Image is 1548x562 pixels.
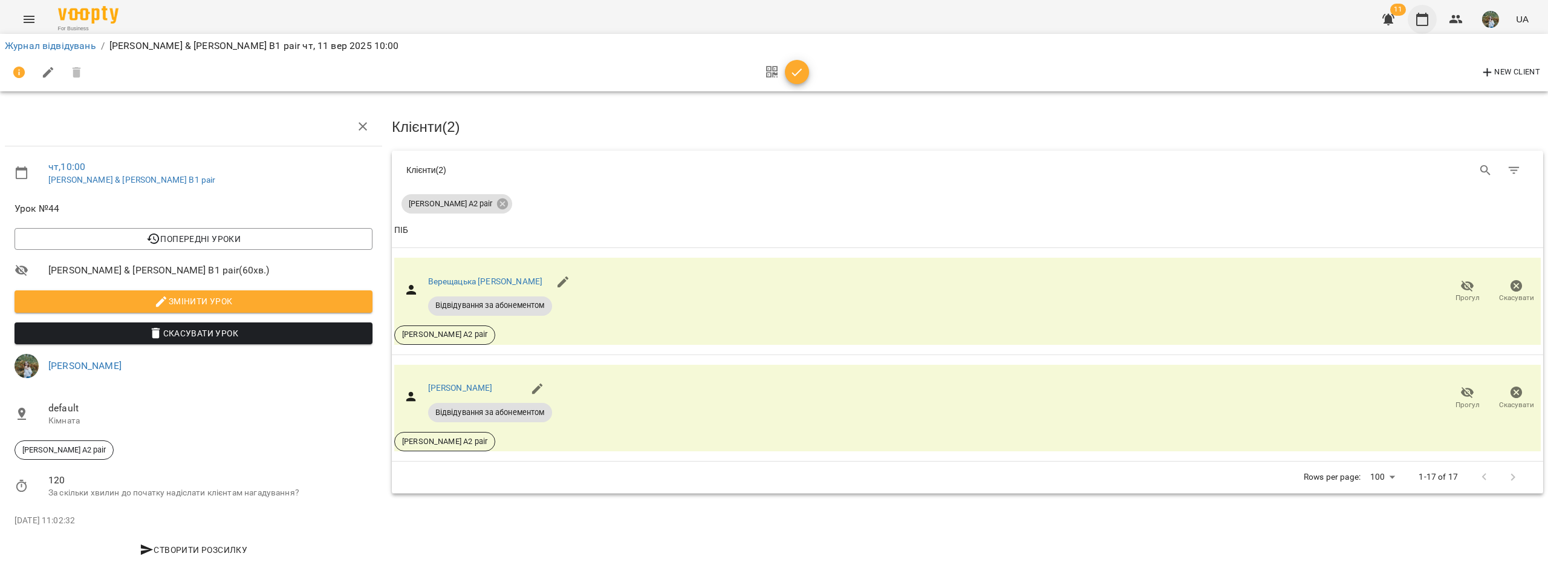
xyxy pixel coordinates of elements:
button: Скасувати Урок [15,322,372,344]
button: New Client [1477,63,1543,82]
button: Скасувати [1492,381,1541,415]
span: Створити розсилку [19,543,368,557]
button: Search [1471,156,1500,185]
button: Прогул [1443,275,1492,309]
span: Прогул [1455,293,1480,303]
button: Змінити урок [15,290,372,312]
span: Прогул [1455,400,1480,410]
span: [PERSON_NAME] A2 pair [395,329,495,340]
div: [PERSON_NAME] A2 pair [402,194,512,214]
button: Фільтр [1500,156,1529,185]
div: Клієнти ( 2 ) [406,164,958,176]
nav: breadcrumb [5,39,1543,53]
span: [PERSON_NAME] A2 pair [395,436,495,447]
a: [PERSON_NAME] [428,383,493,393]
span: Скасувати [1499,400,1534,410]
div: Sort [394,223,408,238]
div: ПІБ [394,223,408,238]
span: For Business [58,25,119,33]
span: Урок №44 [15,201,372,216]
li: / [101,39,105,53]
button: Створити розсилку [15,539,372,561]
a: Верещацька [PERSON_NAME] [428,276,543,286]
span: New Client [1480,65,1540,80]
span: Скасувати [1499,293,1534,303]
span: ПІБ [394,223,1541,238]
button: UA [1511,8,1533,30]
span: default [48,401,372,416]
span: Відвідування за абонементом [428,300,552,311]
span: [PERSON_NAME] A2 pair [402,198,499,209]
span: 11 [1390,4,1406,16]
p: Кімната [48,415,372,427]
a: [PERSON_NAME] [48,360,122,371]
button: Скасувати [1492,275,1541,309]
span: Змінити урок [24,294,363,309]
span: Скасувати Урок [24,326,363,341]
div: Table Toolbar [392,151,1543,189]
span: UA [1516,13,1529,25]
h3: Клієнти ( 2 ) [392,119,1543,135]
a: чт , 10:00 [48,161,85,172]
a: Журнал відвідувань [5,40,96,51]
button: Прогул [1443,381,1492,415]
span: Відвідування за абонементом [428,407,552,418]
img: 3d28a0deb67b6f5672087bb97ef72b32.jpg [15,354,39,378]
img: 3d28a0deb67b6f5672087bb97ef72b32.jpg [1482,11,1499,28]
img: Voopty Logo [58,6,119,24]
span: 120 [48,473,372,488]
div: 100 [1365,468,1399,486]
p: [PERSON_NAME] & [PERSON_NAME] B1 pair чт, 11 вер 2025 10:00 [109,39,399,53]
a: [PERSON_NAME] & [PERSON_NAME] B1 pair [48,175,215,185]
p: 1-17 of 17 [1419,471,1457,483]
button: Menu [15,5,44,34]
div: [PERSON_NAME] A2 pair [15,440,114,460]
span: Попередні уроки [24,232,363,246]
span: [PERSON_NAME] & [PERSON_NAME] B1 pair ( 60 хв. ) [48,263,372,278]
p: Rows per page: [1304,471,1361,483]
p: [DATE] 11:02:32 [15,515,372,527]
button: Попередні уроки [15,228,372,250]
p: За скільки хвилин до початку надіслати клієнтам нагадування? [48,487,372,499]
span: [PERSON_NAME] A2 pair [15,445,113,456]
